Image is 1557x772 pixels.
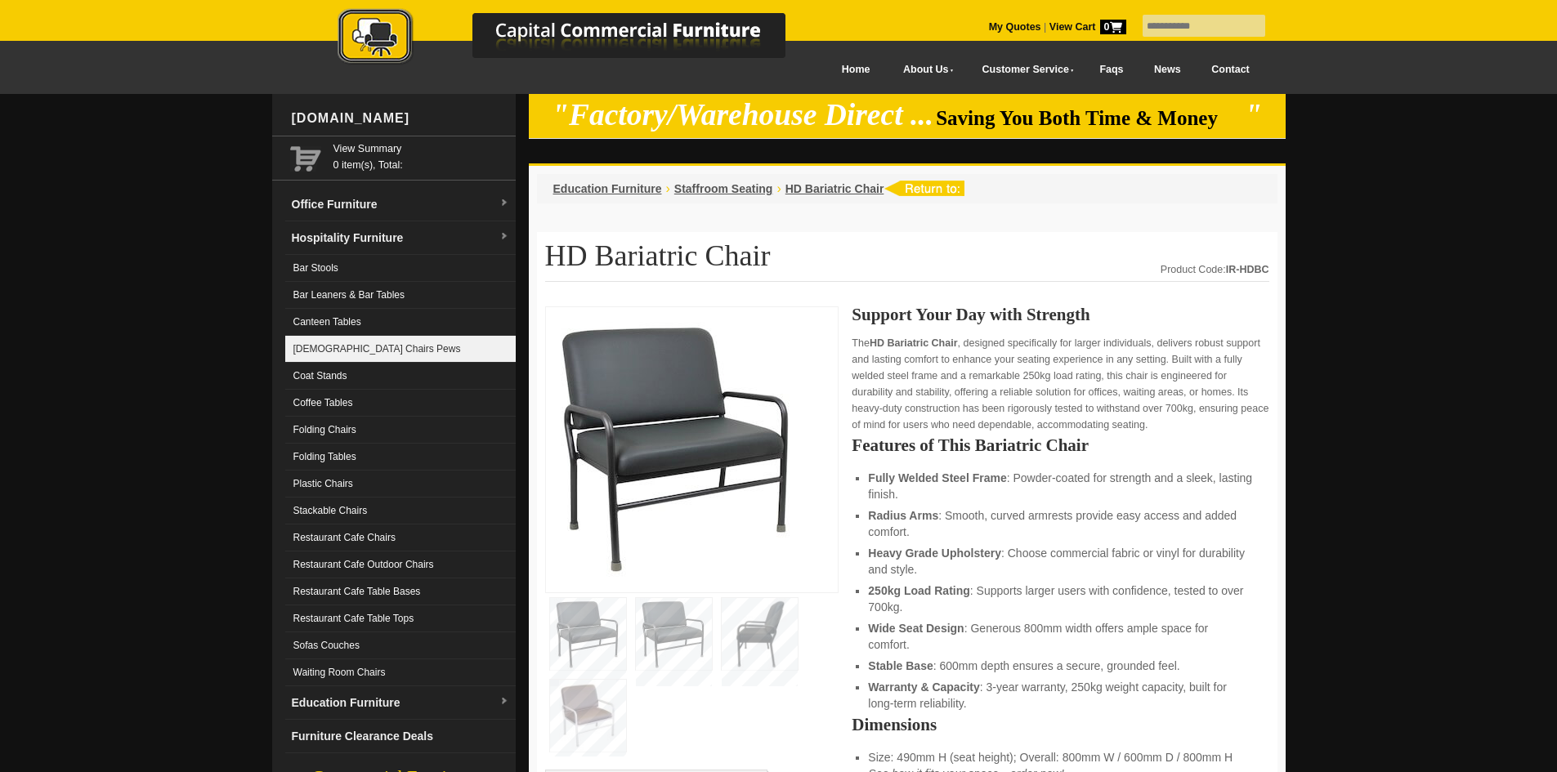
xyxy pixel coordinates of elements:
h2: Dimensions [852,716,1268,733]
h1: HD Bariatric Chair [545,240,1269,282]
div: [DOMAIN_NAME] [285,94,516,143]
a: Coffee Tables [285,390,516,417]
img: return to [884,181,964,196]
a: View Summary [333,141,509,157]
div: Product Code: [1161,261,1269,278]
strong: Heavy Grade Upholstery [868,547,1001,560]
img: dropdown [499,199,509,208]
a: About Us [885,51,964,88]
img: Capital Commercial Furniture Logo [293,8,865,68]
a: [DEMOGRAPHIC_DATA] Chairs Pews [285,336,516,363]
a: Restaurant Cafe Table Bases [285,578,516,605]
strong: Fully Welded Steel Frame [868,471,1006,484]
p: The , designed specifically for larger individuals, delivers robust support and lasting comfort t... [852,335,1268,433]
img: dropdown [499,697,509,707]
a: Stackable Chairs [285,498,516,524]
a: My Quotes [989,21,1041,33]
li: : Powder-coated for strength and a sleek, lasting finish. [868,470,1252,502]
li: : Choose commercial fabric or vinyl for durability and style. [868,545,1252,578]
a: Customer Service [964,51,1084,88]
a: Canteen Tables [285,309,516,336]
li: : 3-year warranty, 250kg weight capacity, built for long-term reliability. [868,679,1252,712]
li: : Smooth, curved armrests provide easy access and added comfort. [868,507,1252,540]
a: Restaurant Cafe Outdoor Chairs [285,551,516,578]
strong: 250kg Load Rating [868,584,969,597]
a: Coat Stands [285,363,516,390]
strong: Stable Base [868,659,933,672]
a: Bar Stools [285,255,516,282]
strong: View Cart [1049,21,1126,33]
a: Restaurant Cafe Table Tops [285,605,516,632]
a: Sofas Couches [285,632,516,659]
img: HD Bariatric Chair [554,315,799,579]
a: Waiting Room Chairs [285,659,516,686]
strong: Wide Seat Design [868,622,964,635]
img: dropdown [499,232,509,242]
span: 0 [1100,20,1126,34]
a: Restaurant Cafe Chairs [285,524,516,551]
strong: Warranty & Capacity [868,681,979,694]
a: Staffroom Seating [674,182,773,195]
a: News [1139,51,1196,88]
strong: HD Bariatric Chair [870,337,958,349]
em: " [1245,98,1262,132]
a: Education Furniture [553,182,662,195]
span: 0 item(s), Total: [333,141,509,171]
a: Hospitality Furnituredropdown [285,221,516,255]
a: Office Furnituredropdown [285,188,516,221]
strong: IR-HDBC [1226,264,1269,275]
span: Saving You Both Time & Money [936,107,1242,129]
li: › [776,181,781,197]
a: Capital Commercial Furniture Logo [293,8,865,73]
strong: Radius Arms [868,509,938,522]
h2: Features of This Bariatric Chair [852,437,1268,453]
li: : Supports larger users with confidence, tested to over 700kg. [868,582,1252,615]
a: Contact [1196,51,1264,88]
a: HD Bariatric Chair [785,182,884,195]
a: View Cart0 [1046,21,1125,33]
li: : 600mm depth ensures a secure, grounded feel. [868,658,1252,674]
a: Folding Chairs [285,417,516,444]
li: › [666,181,670,197]
a: Folding Tables [285,444,516,471]
a: Bar Leaners & Bar Tables [285,282,516,309]
li: : Generous 800mm width offers ample space for comfort. [868,620,1252,653]
em: "Factory/Warehouse Direct ... [552,98,933,132]
a: Faqs [1085,51,1139,88]
a: Furniture Clearance Deals [285,720,516,753]
a: Education Furnituredropdown [285,686,516,720]
h2: Support Your Day with Strength [852,306,1268,323]
a: Plastic Chairs [285,471,516,498]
